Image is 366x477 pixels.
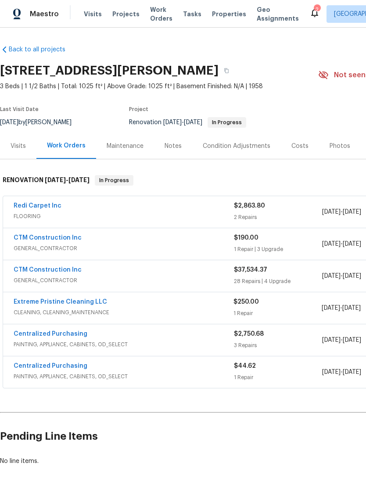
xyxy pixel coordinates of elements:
span: - [45,177,90,183]
span: Renovation [129,119,246,126]
span: FLOORING [14,212,234,221]
span: - [322,240,361,248]
span: [DATE] [322,305,340,311]
span: Visits [84,10,102,18]
span: GENERAL_CONTRACTOR [14,244,234,253]
span: [DATE] [322,337,341,343]
span: - [322,368,361,377]
a: Centralized Purchasing [14,363,87,369]
span: PAINTING, APPLIANCE, CABINETS, OD_SELECT [14,372,234,381]
span: [DATE] [343,241,361,247]
a: Redi Carpet Inc [14,203,61,209]
span: [DATE] [322,209,341,215]
span: [DATE] [45,177,66,183]
div: 3 Repairs [234,341,322,350]
span: Work Orders [150,5,172,23]
div: Condition Adjustments [203,142,270,151]
span: [DATE] [184,119,202,126]
span: [DATE] [343,369,361,375]
h6: RENOVATION [3,175,90,186]
span: $190.00 [234,235,258,241]
a: Centralized Purchasing [14,331,87,337]
span: [DATE] [322,369,341,375]
span: [DATE] [322,241,341,247]
span: In Progress [208,120,245,125]
a: Extreme Pristine Cleaning LLC [14,299,107,305]
span: $250.00 [233,299,259,305]
span: Project [129,107,148,112]
div: Notes [165,142,182,151]
span: PAINTING, APPLIANCE, CABINETS, OD_SELECT [14,340,234,349]
div: Costs [291,142,309,151]
span: $2,863.80 [234,203,265,209]
div: 2 Repairs [234,213,322,222]
span: $44.62 [234,363,256,369]
span: [DATE] [322,273,341,279]
span: Geo Assignments [257,5,299,23]
span: - [322,208,361,216]
span: - [163,119,202,126]
span: Tasks [183,11,201,17]
span: - [322,336,361,344]
div: Visits [11,142,26,151]
div: 28 Repairs | 4 Upgrade [234,277,322,286]
div: 1 Repair | 3 Upgrade [234,245,322,254]
span: Maestro [30,10,59,18]
span: [DATE] [343,337,361,343]
div: 1 Repair [233,309,321,318]
span: $37,534.37 [234,267,267,273]
span: [DATE] [163,119,182,126]
span: [DATE] [68,177,90,183]
span: [DATE] [343,273,361,279]
div: Photos [330,142,350,151]
span: CLEANING, CLEANING_MAINTENANCE [14,308,233,317]
span: - [322,304,361,312]
a: CTM Construction Inc [14,235,82,241]
span: [DATE] [342,305,361,311]
span: Projects [112,10,140,18]
div: 1 Repair [234,373,322,382]
span: GENERAL_CONTRACTOR [14,276,234,285]
a: CTM Construction Inc [14,267,82,273]
span: [DATE] [343,209,361,215]
span: Properties [212,10,246,18]
div: Maintenance [107,142,144,151]
button: Copy Address [219,63,234,79]
span: - [322,272,361,280]
span: $2,750.68 [234,331,264,337]
div: Work Orders [47,141,86,150]
span: In Progress [96,176,133,185]
div: 2 [314,5,320,14]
